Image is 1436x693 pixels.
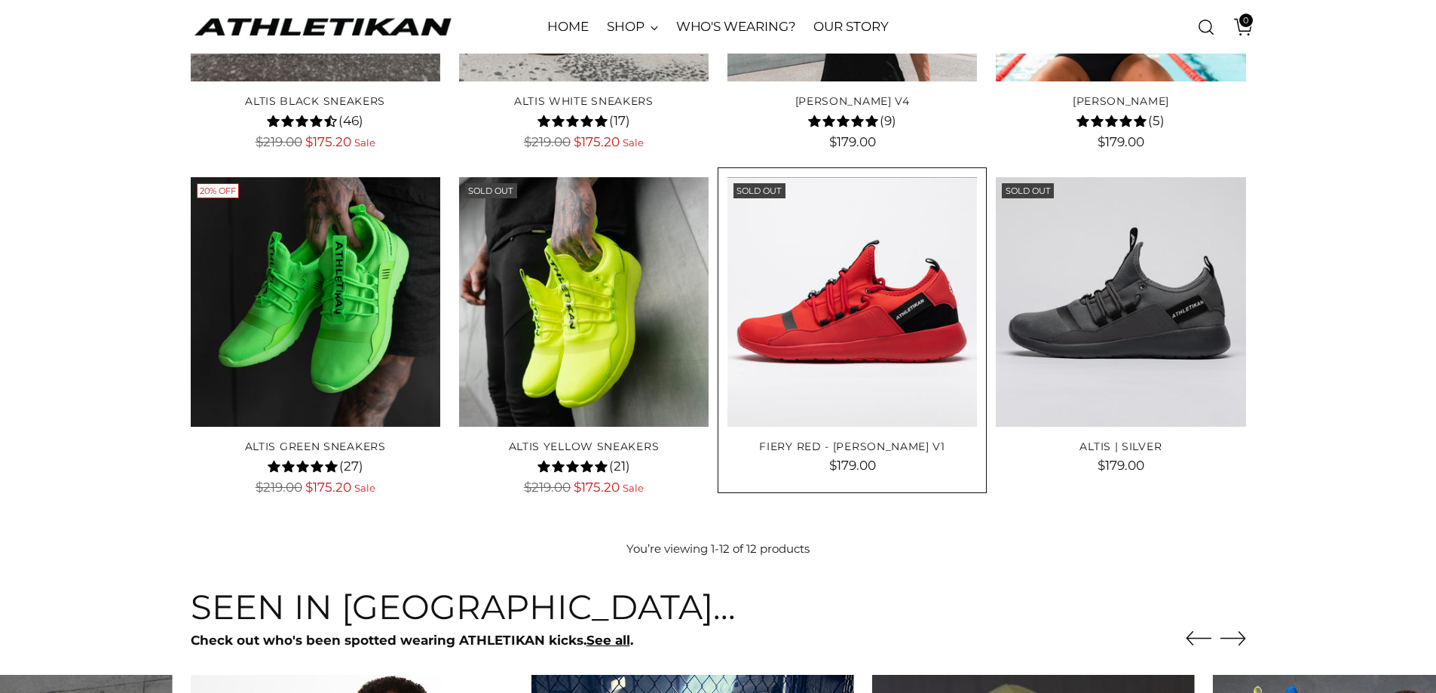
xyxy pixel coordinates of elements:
[1223,12,1253,42] a: Open cart modal
[191,633,586,648] strong: Check out who's been spotted wearing ATHLETIKAN kicks.
[574,480,620,495] span: $175.20
[996,111,1245,130] div: 5.0 rating (5 votes)
[256,480,302,495] span: $219.00
[609,112,630,131] span: (17)
[829,134,876,149] span: $179.00
[459,111,709,130] div: 4.8 rating (17 votes)
[245,94,385,108] a: ALTIS Black Sneakers
[1073,94,1169,108] a: [PERSON_NAME]
[759,440,945,453] a: FIERY RED - [PERSON_NAME] V1
[459,177,709,427] img: ALTIS Yellow Sneakers
[727,111,977,130] div: 4.8 rating (9 votes)
[1191,12,1221,42] a: Open search modal
[880,112,896,131] span: (9)
[191,588,736,626] h3: Seen in [GEOGRAPHIC_DATA]...
[1239,14,1253,27] span: 0
[191,111,440,130] div: 4.4 rating (46 votes)
[547,11,589,44] a: HOME
[1079,440,1162,453] a: ALTIS | SILVER
[1098,458,1144,473] span: $179.00
[574,134,620,149] span: $175.20
[305,480,351,495] span: $175.20
[354,136,375,149] span: Sale
[623,136,644,149] span: Sale
[829,458,876,473] span: $179.00
[524,480,571,495] span: $219.00
[245,440,386,453] a: ALTIS Green Sneakers
[354,482,375,494] span: Sale
[609,457,630,477] span: (21)
[524,134,571,149] span: $219.00
[727,177,977,427] img: FIERY RED - MICHELLE WATERSON V1
[626,541,810,558] p: You’re viewing 1-12 of 12 products
[1098,134,1144,149] span: $179.00
[586,633,630,648] a: See all
[996,177,1245,427] img: ALTIS | SILVER
[191,15,455,38] a: ATHLETIKAN
[1186,626,1211,652] button: Move to previous carousel slide
[459,456,709,476] div: 4.6 rating (21 votes)
[191,177,440,427] img: ALTIS Green Sneakers
[305,134,351,149] span: $175.20
[676,11,796,44] a: WHO'S WEARING?
[514,94,654,108] a: ALTIS White Sneakers
[338,112,363,131] span: (46)
[1148,112,1165,131] span: (5)
[607,11,658,44] a: SHOP
[795,94,910,108] a: [PERSON_NAME] V4
[623,482,644,494] span: Sale
[1220,625,1246,651] button: Move to next carousel slide
[509,440,660,453] a: ALTIS Yellow Sneakers
[339,457,363,477] span: (27)
[813,11,888,44] a: OUR STORY
[191,456,440,476] div: 4.9 rating (27 votes)
[256,134,302,149] span: $219.00
[630,633,633,648] strong: .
